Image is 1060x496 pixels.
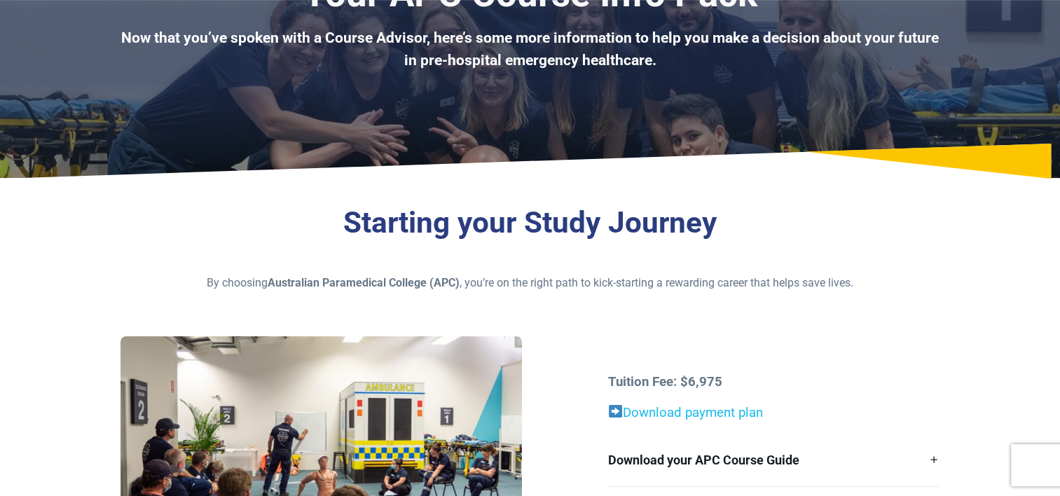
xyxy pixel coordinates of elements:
[609,405,622,418] img: ➡️
[623,405,763,420] a: Download payment plan
[121,275,940,291] p: By choosing , you’re on the right path to kick-starting a rewarding career that helps save lives.
[608,434,939,486] a: Download your APC Course Guide
[121,205,940,241] h3: Starting your Study Journey
[268,276,460,289] strong: Australian Paramedical College (APC)
[608,374,722,390] strong: Tuition Fee: $6,975
[121,29,939,69] b: Now that you’ve spoken with a Course Advisor, here’s some more information to help you make a dec...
